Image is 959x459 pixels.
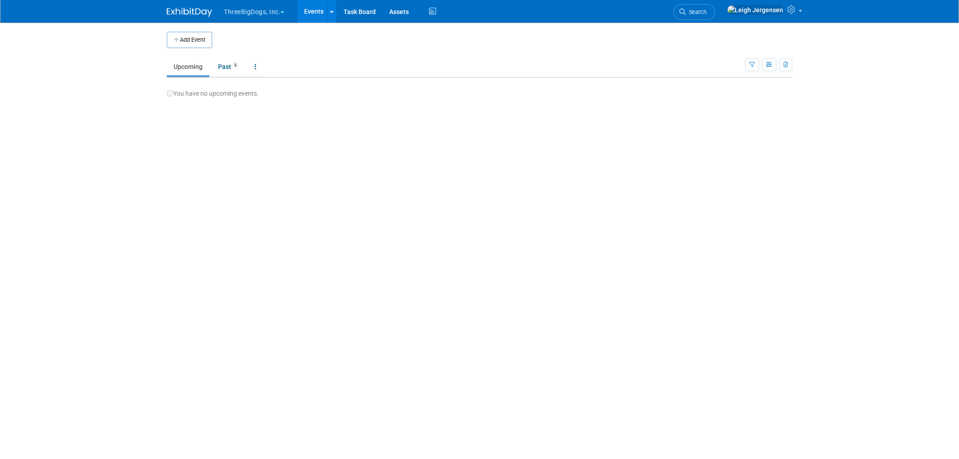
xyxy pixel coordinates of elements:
button: Add Event [167,32,212,48]
span: Search [686,9,707,15]
a: Upcoming [167,58,209,75]
img: ExhibitDay [167,8,212,17]
span: You have no upcoming events. [167,90,259,97]
a: Search [673,4,715,20]
a: Past9 [211,58,246,75]
img: Leigh Jergensen [727,5,784,15]
span: 9 [232,62,239,69]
